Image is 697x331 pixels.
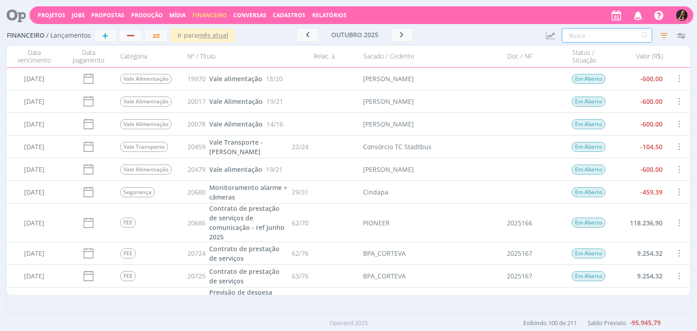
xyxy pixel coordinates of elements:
span: Contrato de prestação de serviços [209,267,280,285]
a: Monitoramento alarme + câmeras [209,183,288,202]
div: Status / Situação [568,49,613,64]
a: Contrato de prestação de serviços [209,244,288,263]
a: Previsão de despesa entrada 5 pessoas na equipe [209,287,292,316]
button: Projetos [35,12,68,19]
span: Cadastros [273,11,305,19]
span: Em Aberto [572,218,606,228]
span: 19/21 [266,97,283,106]
span: Monitoramento alarme + câmeras [209,183,287,201]
div: [DATE] [7,158,61,180]
span: FEE [120,218,136,228]
span: 20724 [187,248,206,258]
span: Em Aberto [572,142,606,152]
button: Mídia [167,12,188,19]
span: Vale Alimentação [209,120,263,128]
button: Conversas [231,12,269,19]
span: 20078 [187,119,206,129]
span: Segurança [120,187,155,197]
div: 9.254,32 [613,265,668,287]
a: Vale Transporte - [PERSON_NAME] [209,137,288,156]
div: Data pagamento [61,49,116,64]
span: Em Aberto [572,97,606,107]
div: [DATE] [7,204,61,242]
div: [PERSON_NAME] [363,74,414,83]
a: Produção [131,11,163,19]
span: Contrato de prestação de serviços de comunicação - ref junho 2025 [209,204,285,241]
div: [DATE] [7,242,61,264]
div: Cindapa [363,187,389,197]
div: -600,00 [613,90,668,112]
div: [DATE] [7,68,61,90]
span: 20479 [187,165,206,174]
div: [DATE] [7,136,61,158]
span: 14/16 [266,119,283,129]
span: 20459 [187,142,206,151]
a: Projetos [38,11,65,19]
span: Vale Alimentação [120,119,172,129]
div: Consórcio TC Stadtbus [363,142,432,151]
button: Produção [128,12,166,19]
img: L [676,10,687,21]
span: outubro 2025 [331,30,378,39]
a: Vale Alimentação [209,119,263,129]
span: Vale alimentação [209,74,262,83]
div: Data vencimento [7,49,61,64]
button: Propostas [88,12,127,19]
span: Em Aberto [572,119,606,129]
div: 118.236,90 [613,204,668,242]
span: Financeiro [7,32,44,39]
b: -95.945,79 [630,318,661,327]
input: Busca [562,28,652,43]
span: 29/31 [292,187,309,197]
span: 18/20 [266,74,283,83]
span: Financeiro [192,11,227,19]
a: Conversas [233,11,266,19]
span: 22/24 [292,142,309,151]
span: Vale Alimentação [120,165,172,175]
span: Vale Transporte - [PERSON_NAME] [209,138,263,156]
button: Relatórios [309,12,349,19]
button: L [676,7,688,23]
span: 20686 [187,218,206,228]
button: Jobs [69,12,88,19]
div: [PERSON_NAME] [363,97,414,106]
div: 2025167 [472,265,568,287]
span: 20680 [187,187,206,197]
div: 9.254,32 [613,242,668,264]
span: Vale Alimentação [120,97,172,107]
a: Vale alimentação [209,165,262,174]
span: Contrato de prestação de serviços [209,244,280,263]
div: -600,00 [613,68,668,90]
div: [DATE] [7,287,61,316]
div: BPA_CORTEVA [363,271,406,281]
button: Ir paramês atual [171,29,235,42]
span: 19/21 [266,165,283,174]
span: Em Aberto [572,248,606,258]
div: [DATE] [7,265,61,287]
span: 62/76 [292,248,309,258]
span: 19970 [187,74,206,83]
span: 20017 [187,97,206,106]
span: 62/70 [292,218,309,228]
span: + [102,30,108,41]
button: Financeiro [190,12,230,19]
button: Cadastros [270,12,308,19]
span: Em Aberto [572,187,606,197]
a: Vale Alimentação [209,97,263,106]
div: 2025167 [472,242,568,264]
div: -41.000,00 [613,287,668,316]
div: Valor (R$) [613,49,668,64]
div: PIONEER [363,218,390,228]
div: [DATE] [7,90,61,112]
span: / Lançamentos [46,32,91,39]
span: 63/76 [292,271,309,281]
div: 2025166 [472,204,568,242]
div: Relac. à [309,49,359,64]
div: Categoria [116,49,184,64]
span: Em Aberto [572,165,606,175]
span: Em Aberto [572,271,606,281]
span: Previsão de despesa entrada 5 pessoas na equipe [209,288,275,316]
div: [PERSON_NAME] [363,119,414,129]
u: mês atual [198,31,228,39]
